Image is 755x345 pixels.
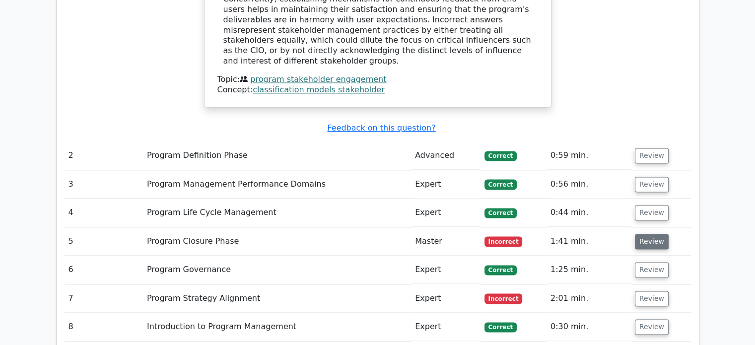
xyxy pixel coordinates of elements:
button: Review [635,262,669,277]
a: program stakeholder engagement [250,74,386,84]
button: Review [635,148,669,163]
td: 1:25 min. [547,256,631,284]
td: 0:56 min. [547,170,631,199]
button: Review [635,291,669,306]
td: 1:41 min. [547,227,631,256]
td: 8 [65,313,143,341]
td: 0:59 min. [547,141,631,170]
td: 7 [65,284,143,313]
button: Review [635,234,669,249]
span: Incorrect [484,293,523,303]
span: Incorrect [484,236,523,246]
td: 2:01 min. [547,284,631,313]
td: 3 [65,170,143,199]
td: Program Life Cycle Management [143,199,411,227]
button: Review [635,205,669,220]
span: Correct [484,322,517,332]
td: Expert [411,284,480,313]
button: Review [635,319,669,335]
a: Feedback on this question? [327,123,435,133]
td: Program Management Performance Domains [143,170,411,199]
td: 4 [65,199,143,227]
div: Concept: [217,85,538,95]
td: Program Definition Phase [143,141,411,170]
td: Program Strategy Alignment [143,284,411,313]
a: classification models stakeholder [253,85,385,94]
td: Program Governance [143,256,411,284]
td: Introduction to Program Management [143,313,411,341]
td: Expert [411,199,480,227]
span: Correct [484,179,517,189]
td: 2 [65,141,143,170]
td: Advanced [411,141,480,170]
div: Topic: [217,74,538,85]
span: Correct [484,265,517,275]
td: 6 [65,256,143,284]
td: 5 [65,227,143,256]
td: 0:30 min. [547,313,631,341]
td: 0:44 min. [547,199,631,227]
td: Expert [411,170,480,199]
td: Program Closure Phase [143,227,411,256]
span: Correct [484,151,517,161]
span: Correct [484,208,517,218]
td: Expert [411,313,480,341]
td: Expert [411,256,480,284]
td: Master [411,227,480,256]
button: Review [635,177,669,192]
